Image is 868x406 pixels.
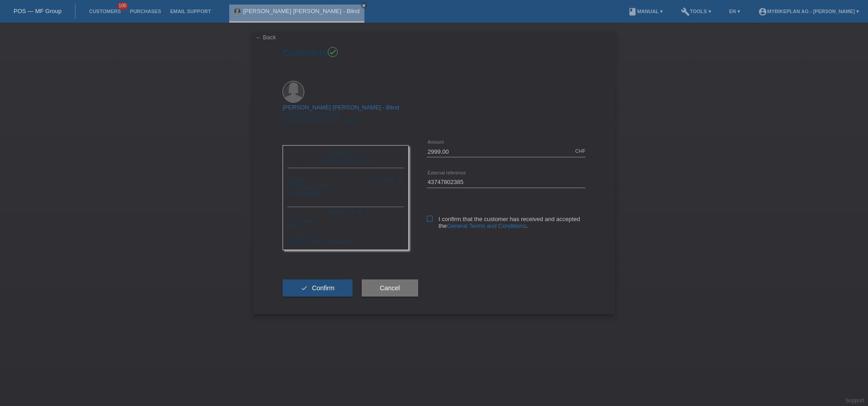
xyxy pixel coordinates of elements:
a: Support [845,397,864,404]
h1: Complete [283,47,585,58]
i: check [329,48,337,56]
i: book [628,7,637,16]
a: General Terms and Conditions [447,222,526,229]
button: check Confirm [283,279,353,297]
a: buildTools ▾ [676,9,716,14]
label: I confirm that the customer has received and accepted the . [427,216,585,229]
a: account_circleMybikeplan AG - [PERSON_NAME] ▾ [754,9,863,14]
a: Email Support [165,9,215,14]
a: POS — MF Group [14,8,61,14]
div: Merchant-ID: 54204 Card-Number: [CREDIT_CARD_NUMBER] [288,217,404,245]
div: [STREET_ADDRESS] 4058 [GEOGRAPHIC_DATA] [283,104,399,124]
i: build [681,7,690,16]
i: account_circle [758,7,767,16]
span: 43747802385 [288,191,324,198]
i: check [301,284,308,292]
a: ← Back [255,34,276,41]
span: 100 [118,2,128,10]
a: [PERSON_NAME] [PERSON_NAME] - Blind [283,104,399,111]
button: Cancel [362,279,418,297]
div: Mybikeplan AG [290,150,401,157]
a: Customers [85,9,125,14]
a: Purchases [125,9,165,14]
span: Cancel [380,284,400,292]
div: CHF [575,148,585,154]
a: [PERSON_NAME] [PERSON_NAME] - Blind [243,8,360,14]
a: EN ▾ [725,9,745,14]
div: [DATE] 20:48 [288,207,404,217]
div: [GEOGRAPHIC_DATA] [290,157,401,163]
span: Confirm [312,284,335,292]
a: close [361,2,367,9]
i: close [362,3,366,8]
a: bookManual ▾ [623,9,667,14]
div: CHF 2'999.00 [368,177,404,184]
div: [DATE] POSP00027575 [288,177,330,198]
